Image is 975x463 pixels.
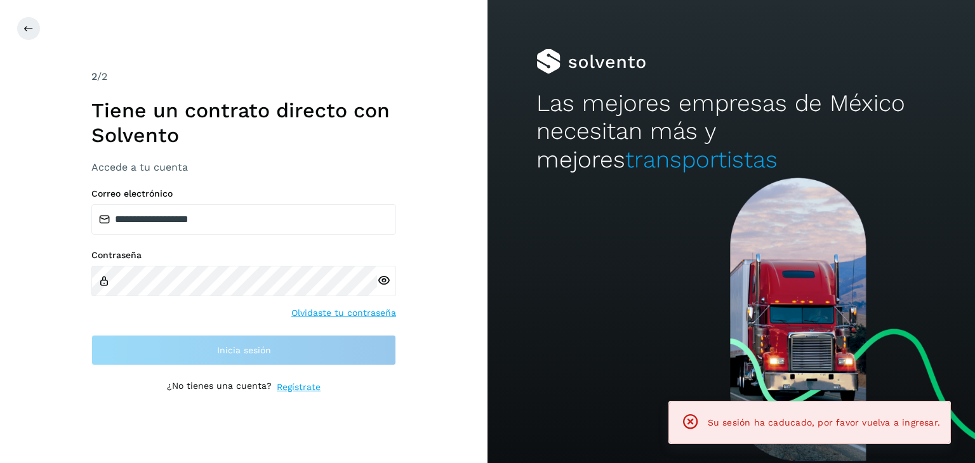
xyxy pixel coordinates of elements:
label: Contraseña [91,250,396,261]
p: ¿No tienes una cuenta? [167,381,272,394]
div: /2 [91,69,396,84]
span: Inicia sesión [217,346,271,355]
h3: Accede a tu cuenta [91,161,396,173]
a: Olvidaste tu contraseña [291,306,396,320]
a: Regístrate [277,381,321,394]
span: 2 [91,70,97,82]
span: transportistas [625,146,778,173]
h2: Las mejores empresas de México necesitan más y mejores [536,89,926,174]
h1: Tiene un contrato directo con Solvento [91,98,396,147]
button: Inicia sesión [91,335,396,365]
label: Correo electrónico [91,188,396,199]
span: Su sesión ha caducado, por favor vuelva a ingresar. [708,417,940,427]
